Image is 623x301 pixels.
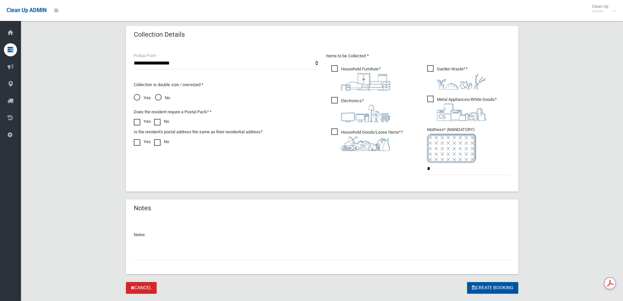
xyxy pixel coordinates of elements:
[427,65,486,89] span: Garden Waste*
[326,52,511,60] p: Items to be Collected *
[437,66,486,89] i: ?
[592,9,608,14] small: Admin
[134,128,263,136] label: Is the resident's postal address the same as their residential address?
[126,282,157,294] a: Cancel
[154,118,169,125] label: No
[437,97,496,121] i: ?
[134,231,511,239] p: Notes
[154,138,169,146] label: No
[341,66,390,91] i: ?
[437,103,486,121] img: 36c1b0289cb1767239cdd3de9e694f19.png
[331,65,390,91] span: Household Furniture
[331,97,390,122] span: Electronics
[341,136,390,151] img: b13cc3517677393f34c0a387616ef184.png
[7,7,46,13] span: Clean Up ADMIN
[427,134,476,163] img: e7408bece873d2c1783593a074e5cb2f.png
[331,128,403,151] span: Household Goods/Loose Items*
[134,81,318,89] p: Collection is double size / oversized *
[134,108,212,116] label: Does the resident require a Postal Pack? *
[134,138,151,146] label: Yes
[341,98,390,122] i: ?
[437,73,486,89] img: 4fd8a5c772b2c999c83690221e5242e0.png
[427,96,496,121] span: Metal Appliances/White Goods
[126,28,193,41] header: Collection Details
[134,94,151,102] span: Yes
[427,127,511,163] span: Mattress* (MANDATORY)
[341,105,390,122] img: 394712a680b73dbc3d2a6a3a7ffe5a07.png
[134,118,151,125] label: Yes
[155,94,170,102] span: No
[467,282,518,294] button: Create Booking
[341,130,403,151] i: ?
[589,4,615,14] span: Clean Up
[126,202,159,215] header: Notes
[341,73,390,91] img: aa9efdbe659d29b613fca23ba79d85cb.png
